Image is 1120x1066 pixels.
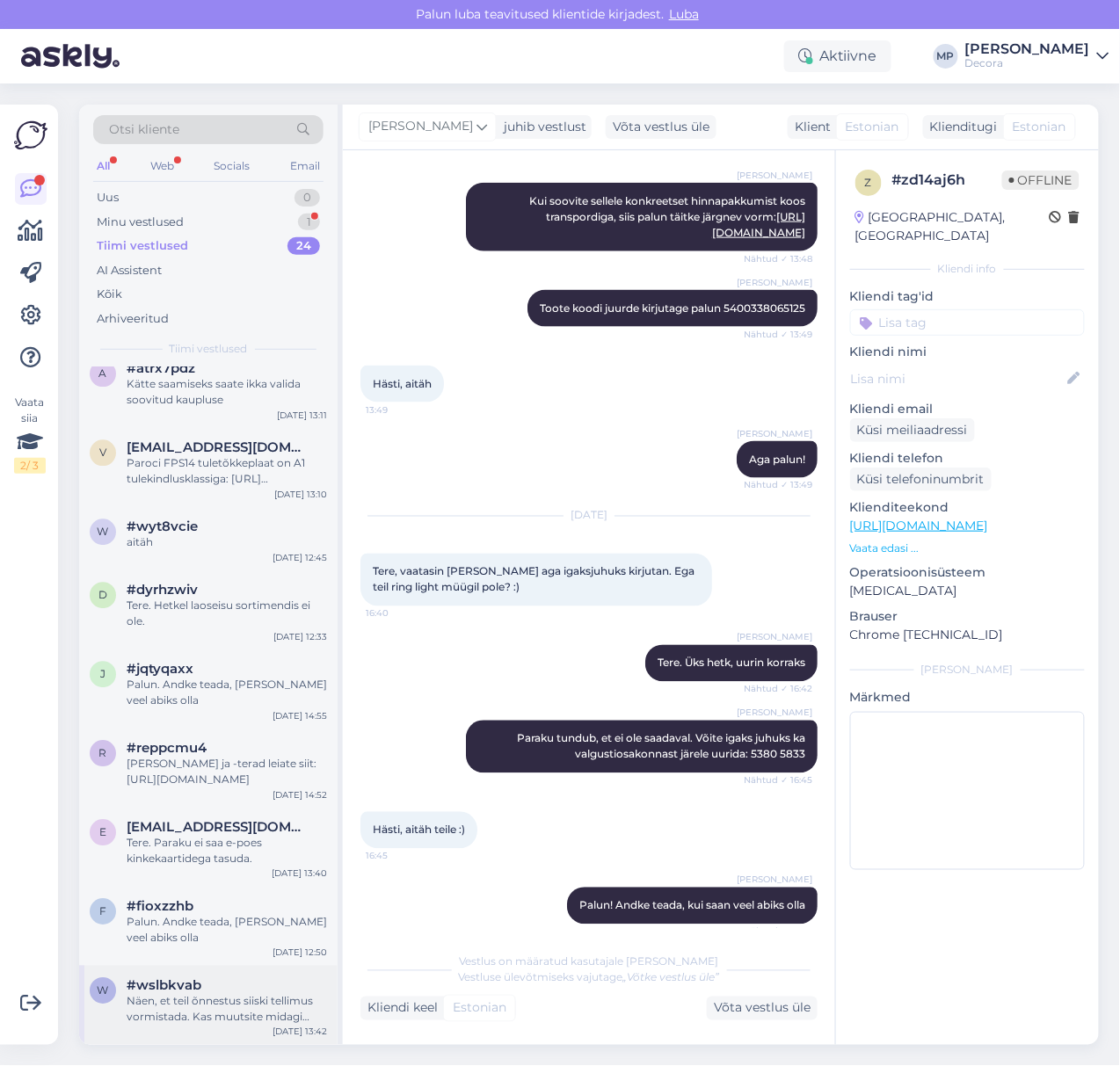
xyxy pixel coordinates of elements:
[127,741,207,757] span: #reppcmu4
[273,788,327,801] div: [DATE] 14:52
[127,440,309,456] span: vello.annuk@gmail.com
[100,668,105,681] span: j
[737,169,812,182] span: [PERSON_NAME]
[744,683,812,696] span: Nähtud ✓ 16:42
[846,118,899,136] span: Estonian
[14,458,46,474] div: 2 / 3
[850,418,975,442] div: Küsi meiliaadressi
[1013,118,1066,136] span: Estonian
[658,656,805,670] span: Tere. Üks hetk, uurin korraks
[360,999,438,1018] div: Kliendi keel
[850,400,1085,418] p: Kliendi email
[97,310,169,328] div: Arhiveeritud
[850,626,1085,644] p: Chrome [TECHNICAL_ID]
[99,367,107,381] span: a
[737,707,812,720] span: [PERSON_NAME]
[147,155,178,178] div: Web
[368,117,473,136] span: [PERSON_NAME]
[850,468,992,491] div: Küsi telefoninumbrit
[127,361,195,377] span: #atrx7pdz
[127,583,198,598] span: #dyrhzwiv
[97,237,188,255] div: Tiimi vestlused
[850,449,1085,468] p: Kliendi telefon
[97,214,184,231] div: Minu vestlused
[737,874,812,887] span: [PERSON_NAME]
[923,118,998,136] div: Klienditugi
[788,118,831,136] div: Klient
[287,155,324,178] div: Email
[97,189,119,207] div: Uus
[127,757,327,788] div: [PERSON_NAME] ja -terad leiate siit: [URL][DOMAIN_NAME]
[99,747,107,760] span: r
[272,867,327,881] div: [DATE] 13:40
[850,309,1085,336] input: Lisa tag
[127,836,327,867] div: Tere. Paraku ei saa e-poes kinkekaartidega tasuda.
[965,42,1090,56] div: [PERSON_NAME]
[14,119,47,152] img: Askly Logo
[744,774,812,787] span: Nähtud ✓ 16:45
[851,369,1065,388] input: Lisa nimi
[273,709,327,722] div: [DATE] 14:55
[109,120,179,139] span: Otsi kliente
[850,607,1085,626] p: Brauser
[965,42,1109,70] a: [PERSON_NAME]Decora
[127,915,327,946] div: Palun. Andke teada, [PERSON_NAME] veel abiks olla
[744,479,812,492] span: Nähtud ✓ 13:49
[850,287,1085,306] p: Kliendi tag'id
[277,409,327,422] div: [DATE] 13:11
[744,252,812,265] span: Nähtud ✓ 13:48
[295,189,320,207] div: 0
[744,328,812,341] span: Nähtud ✓ 13:49
[744,925,812,939] span: Nähtud ✓ 16:46
[737,631,812,644] span: [PERSON_NAME]
[737,276,812,289] span: [PERSON_NAME]
[850,343,1085,361] p: Kliendi nimi
[529,194,808,239] span: Kui soovite sellele konkreetset hinnapakkumist koos transpordiga, siis palun täitke järgnev vorm:
[97,262,162,279] div: AI Assistent
[298,214,320,231] div: 1
[749,453,805,466] span: Aga palun!
[934,44,958,69] div: MP
[170,341,248,357] span: Tiimi vestlused
[965,56,1090,70] div: Decora
[850,563,1085,582] p: Operatsioonisüsteem
[127,820,309,836] span: eleviskus@gmail.com
[850,540,1085,556] p: Vaata edasi ...
[127,598,327,630] div: Tere. Hetkel laoseisu sortimendis ei ole.
[98,526,109,539] span: w
[373,377,432,390] span: Hästi, aitäh
[366,403,432,417] span: 13:49
[850,662,1085,678] div: [PERSON_NAME]
[127,994,327,1026] div: Näen, et teil õnnestus siiski tellimus vormistada. Kas muutsite midagi ostukorvis?
[127,519,198,535] span: #wyt8vcie
[98,589,107,602] span: d
[273,1026,327,1039] div: [DATE] 13:42
[93,155,113,178] div: All
[460,955,719,968] span: Vestlus on määratud kasutajale [PERSON_NAME]
[664,6,704,22] span: Luba
[517,732,808,761] span: Paraku tundub, et ei ole saadaval. Võite igaks juhuks ka valgustiosakonnast järele uurida: 5380 5833
[497,118,586,136] div: juhib vestlust
[366,850,432,863] span: 16:45
[210,155,253,178] div: Socials
[127,899,193,915] span: #fioxzzhb
[606,115,716,139] div: Võta vestlus üle
[274,488,327,501] div: [DATE] 13:10
[373,565,697,594] span: Tere, vaatasin [PERSON_NAME] aga igaksjuhuks kirjutan. Ega teil ring light müügil pole? :)
[287,237,320,255] div: 24
[453,999,506,1018] span: Estonian
[273,946,327,960] div: [DATE] 12:50
[14,395,46,474] div: Vaata siia
[784,40,891,72] div: Aktiivne
[127,978,201,994] span: #wslbkvab
[865,176,872,189] span: z
[127,662,193,678] span: #jqtyqaxx
[459,971,720,984] span: Vestluse ülevõtmiseks vajutage
[99,446,106,460] span: v
[850,261,1085,277] div: Kliendi info
[273,630,327,643] div: [DATE] 12:33
[99,905,106,918] span: f
[273,551,327,564] div: [DATE] 12:45
[1002,170,1080,190] span: Offline
[97,286,122,303] div: Kõik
